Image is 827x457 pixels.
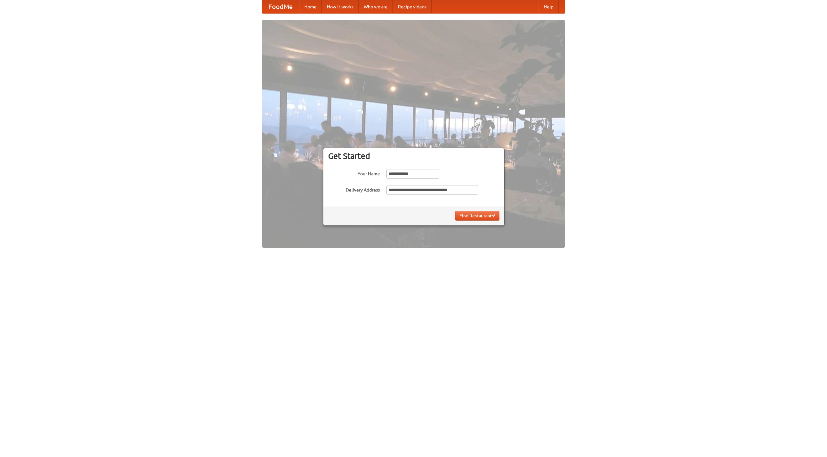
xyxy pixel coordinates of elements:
label: Delivery Address [328,185,380,193]
a: Recipe videos [393,0,432,13]
h3: Get Started [328,151,499,161]
a: Help [539,0,559,13]
a: Who we are [359,0,393,13]
a: Home [299,0,322,13]
button: Find Restaurants! [455,211,499,221]
a: How it works [322,0,359,13]
a: FoodMe [262,0,299,13]
label: Your Name [328,169,380,177]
